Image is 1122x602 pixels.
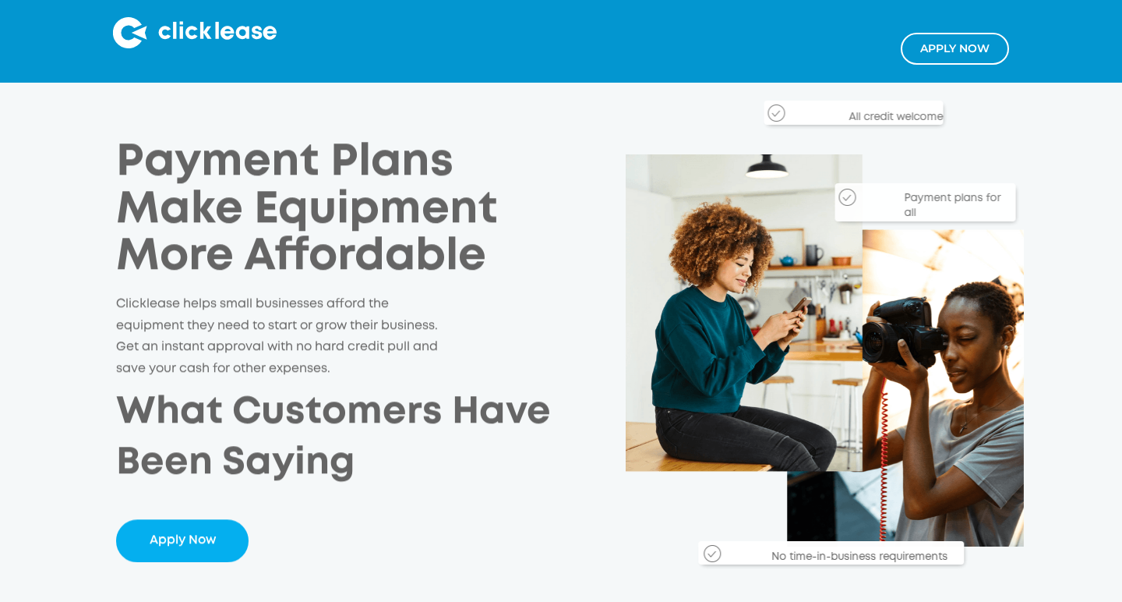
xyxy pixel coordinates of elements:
[626,154,1024,547] img: Clicklease_customers
[767,104,785,122] img: Checkmark_callout
[838,189,856,206] img: Checkmark_callout
[116,388,551,489] h2: What Customers Have Been Saying
[113,17,277,48] img: Clicklease logo
[116,295,446,381] p: Clicklease helps small businesses afford the equipment they need to start or grow their business....
[901,33,1009,65] a: Apply NOw
[787,102,943,125] div: All credit welcome
[116,520,249,563] a: Apply Now
[682,538,964,565] div: No time-in-business requirements
[704,545,721,562] img: Checkmark_callout
[898,184,1004,221] div: Payment plans for all
[116,140,516,282] h1: Payment Plans Make Equipment More Affordable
